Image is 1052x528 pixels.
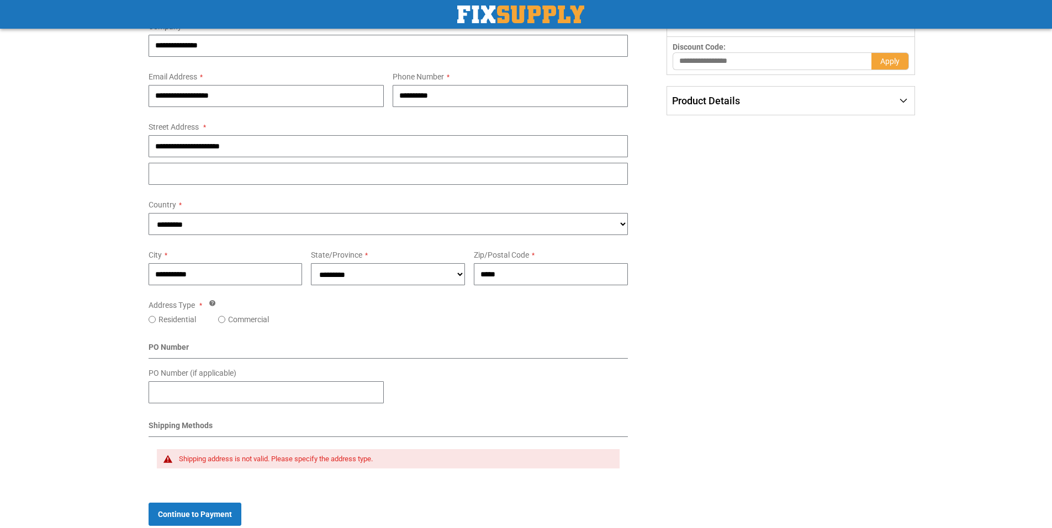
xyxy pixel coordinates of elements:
[149,250,162,259] span: City
[673,42,726,51] span: Discount Code:
[158,510,232,519] span: Continue to Payment
[393,72,444,81] span: Phone Number
[474,250,529,259] span: Zip/Postal Code
[149,342,628,359] div: PO Number
[149,503,241,526] button: Continue to Payment
[149,301,195,310] span: Address Type
[149,22,182,31] span: Company
[457,6,584,23] img: Fix Industrial Supply
[149,72,197,81] span: Email Address
[672,95,740,106] span: Product Details
[880,57,900,66] span: Apply
[457,6,584,23] a: store logo
[158,314,196,325] label: Residential
[149,200,176,209] span: Country
[228,314,269,325] label: Commercial
[871,52,909,70] button: Apply
[149,369,236,377] span: PO Number (if applicable)
[149,122,199,131] span: Street Address
[179,455,609,463] div: Shipping address is not valid. Please specify the address type.
[149,420,628,437] div: Shipping Methods
[311,250,362,259] span: State/Province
